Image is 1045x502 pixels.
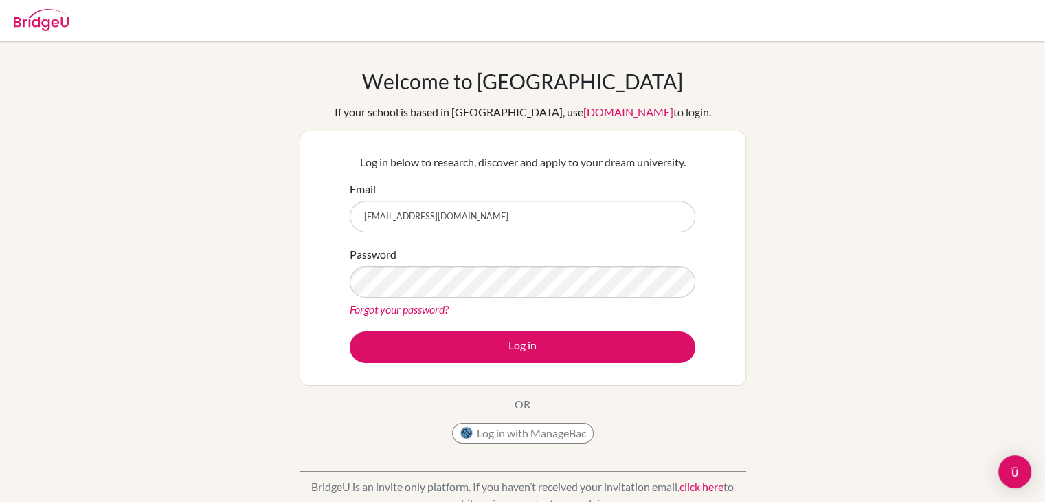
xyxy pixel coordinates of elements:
label: Password [350,246,396,263]
label: Email [350,181,376,197]
a: click here [679,480,723,493]
img: Bridge-U [14,9,69,31]
h1: Welcome to [GEOGRAPHIC_DATA] [362,69,683,94]
a: Forgot your password? [350,303,449,316]
div: Open Intercom Messenger [998,455,1031,488]
button: Log in [350,331,695,363]
p: Log in below to research, discover and apply to your dream university. [350,154,695,171]
button: Log in with ManageBac [452,423,594,444]
p: OR [515,396,530,413]
div: If your school is based in [GEOGRAPHIC_DATA], use to login. [335,104,711,120]
a: [DOMAIN_NAME] [583,105,673,118]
